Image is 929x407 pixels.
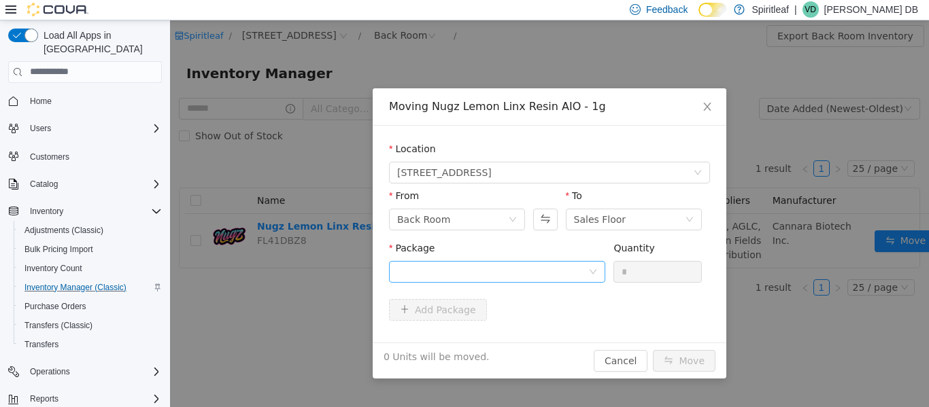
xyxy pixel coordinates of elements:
a: Inventory Manager (Classic) [19,279,132,296]
a: Adjustments (Classic) [19,222,109,238]
p: | [794,1,797,18]
button: Bulk Pricing Import [14,240,167,259]
label: Package [219,222,265,233]
i: icon: down [339,195,347,205]
button: Operations [24,364,75,380]
span: Operations [30,366,70,377]
input: Dark Mode [698,3,727,17]
div: Sales Floor [404,189,456,209]
a: Inventory Count [19,260,88,277]
span: Inventory Manager (Classic) [24,282,126,293]
span: Reports [24,391,162,407]
i: icon: down [516,195,524,205]
span: Purchase Orders [24,301,86,312]
a: Transfers [19,336,64,353]
button: Catalog [24,176,63,192]
span: Inventory Count [19,260,162,277]
button: Catalog [3,175,167,194]
span: Catalog [24,176,162,192]
button: Transfers (Classic) [14,316,167,335]
button: Inventory [3,202,167,221]
button: Home [3,91,167,111]
input: Quantity [444,241,531,262]
span: Reports [30,393,58,404]
span: Purchase Orders [19,298,162,315]
button: Customers [3,146,167,166]
label: From [219,170,249,181]
button: Inventory Count [14,259,167,278]
span: Adjustments (Classic) [19,222,162,238]
i: icon: close [532,81,543,92]
span: Transfers (Classic) [19,317,162,334]
span: Transfers (Classic) [24,320,92,331]
a: Bulk Pricing Import [19,241,99,258]
button: Users [3,119,167,138]
span: VD [805,1,816,18]
span: Transfers [19,336,162,353]
span: Home [30,96,52,107]
p: Spiritleaf [751,1,788,18]
div: Back Room [227,189,280,209]
span: Bulk Pricing Import [24,244,93,255]
span: Feedback [646,3,688,16]
span: Adjustments (Classic) [24,225,103,236]
span: 570 - Spiritleaf Taunton Rd E (Oshawa) [227,142,322,162]
button: Transfers [14,335,167,354]
span: Users [24,120,162,137]
button: Swap [363,188,387,210]
span: Home [24,92,162,109]
a: Customers [24,149,75,165]
label: Quantity [443,222,485,233]
a: Home [24,93,57,109]
span: Inventory Manager (Classic) [19,279,162,296]
span: Inventory [24,203,162,219]
img: Cova [27,3,88,16]
div: Valerie DB [803,1,819,18]
button: Reports [24,391,64,407]
p: [PERSON_NAME] DB [824,1,918,18]
span: Operations [24,364,162,380]
label: Location [219,123,266,134]
span: Dark Mode [698,17,699,18]
button: Inventory [24,203,69,219]
button: Users [24,120,56,137]
a: Transfers (Classic) [19,317,98,334]
span: Customers [24,147,162,164]
span: Inventory Count [24,263,82,274]
button: Purchase Orders [14,297,167,316]
span: 0 Units will be moved. [214,330,320,344]
div: Moving Nugz Lemon Linx Resin AIO - 1g [219,79,540,94]
button: Close [518,68,556,106]
button: Operations [3,362,167,381]
span: Customers [30,152,69,162]
button: Inventory Manager (Classic) [14,278,167,297]
span: Users [30,123,51,134]
span: Transfers [24,339,58,350]
i: icon: down [524,148,532,158]
button: Adjustments (Classic) [14,221,167,240]
span: Catalog [30,179,58,190]
span: Load All Apps in [GEOGRAPHIC_DATA] [38,29,162,56]
button: icon: plusAdd Package [219,279,317,300]
button: Cancel [424,330,477,351]
label: To [396,170,412,181]
span: Inventory [30,206,63,217]
a: Purchase Orders [19,298,92,315]
i: icon: down [419,247,427,257]
span: Bulk Pricing Import [19,241,162,258]
button: icon: swapMove [483,330,545,351]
